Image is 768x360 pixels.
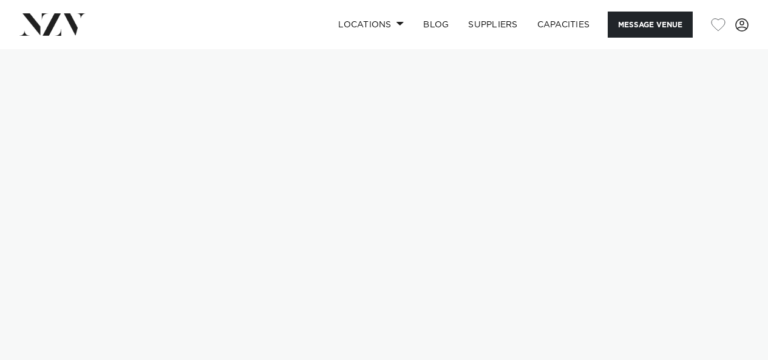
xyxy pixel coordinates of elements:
[458,12,527,38] a: SUPPLIERS
[528,12,600,38] a: Capacities
[413,12,458,38] a: BLOG
[328,12,413,38] a: Locations
[19,13,86,35] img: nzv-logo.png
[608,12,693,38] button: Message Venue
